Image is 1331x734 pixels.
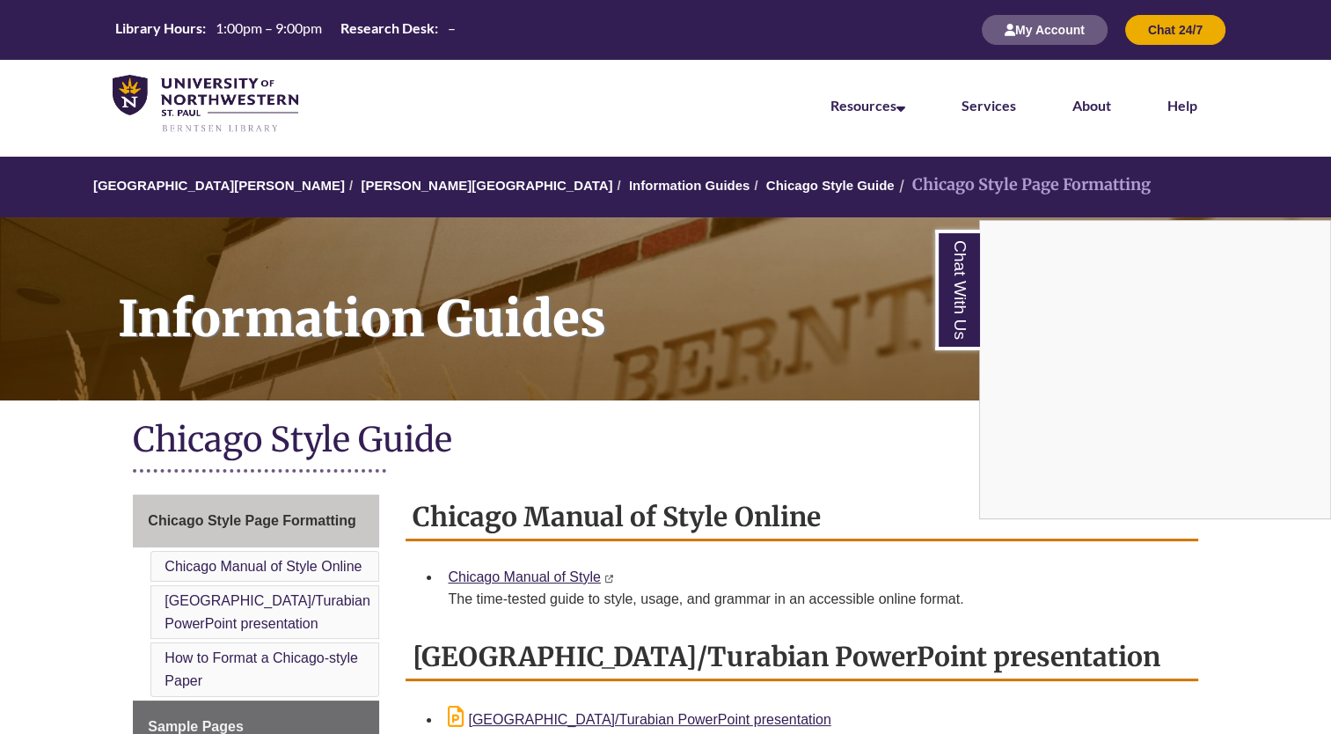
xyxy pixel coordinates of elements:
[1072,97,1111,114] a: About
[962,97,1016,114] a: Services
[979,220,1331,519] div: Chat With Us
[980,221,1330,518] iframe: Chat Widget
[113,75,298,134] img: UNWSP Library Logo
[935,230,980,350] a: Chat With Us
[830,97,905,114] a: Resources
[1167,97,1197,114] a: Help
